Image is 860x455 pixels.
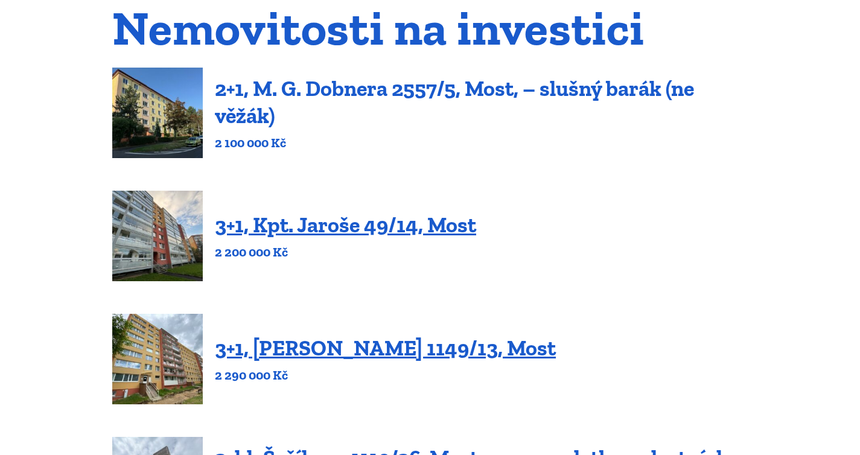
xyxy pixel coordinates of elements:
[215,135,748,151] p: 2 100 000 Kč
[215,335,556,361] a: 3+1, [PERSON_NAME] 1149/13, Most
[112,8,748,48] h1: Nemovitosti na investici
[215,212,476,238] a: 3+1, Kpt. Jaroše 49/14, Most
[215,75,694,129] a: 2+1, M. G. Dobnera 2557/5, Most, – slušný barák (ne věžák)
[215,244,476,261] p: 2 200 000 Kč
[215,367,556,384] p: 2 290 000 Kč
